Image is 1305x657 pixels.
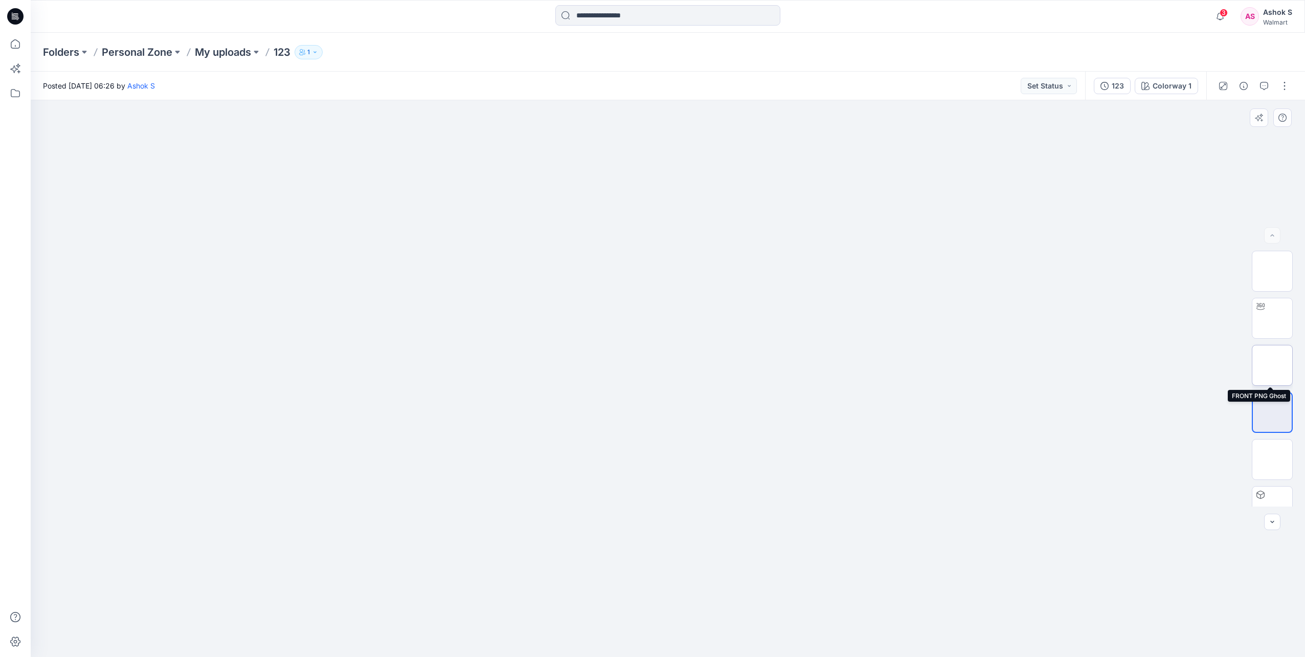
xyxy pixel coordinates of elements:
div: Ashok S [1263,6,1292,18]
button: 1 [295,45,323,59]
span: Posted [DATE] 06:26 by [43,80,155,91]
a: Folders [43,45,79,59]
span: 3 [1220,9,1228,17]
a: Personal Zone [102,45,172,59]
div: Walmart [1263,18,1292,26]
a: Ashok S [127,81,155,90]
button: 123 [1094,78,1131,94]
p: 1 [307,47,310,58]
p: 123 [274,45,290,59]
div: 123 [1112,80,1124,92]
a: My uploads [195,45,251,59]
div: Colorway 1 [1153,80,1191,92]
button: Colorway 1 [1135,78,1198,94]
button: Details [1235,78,1252,94]
div: AS [1241,7,1259,26]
